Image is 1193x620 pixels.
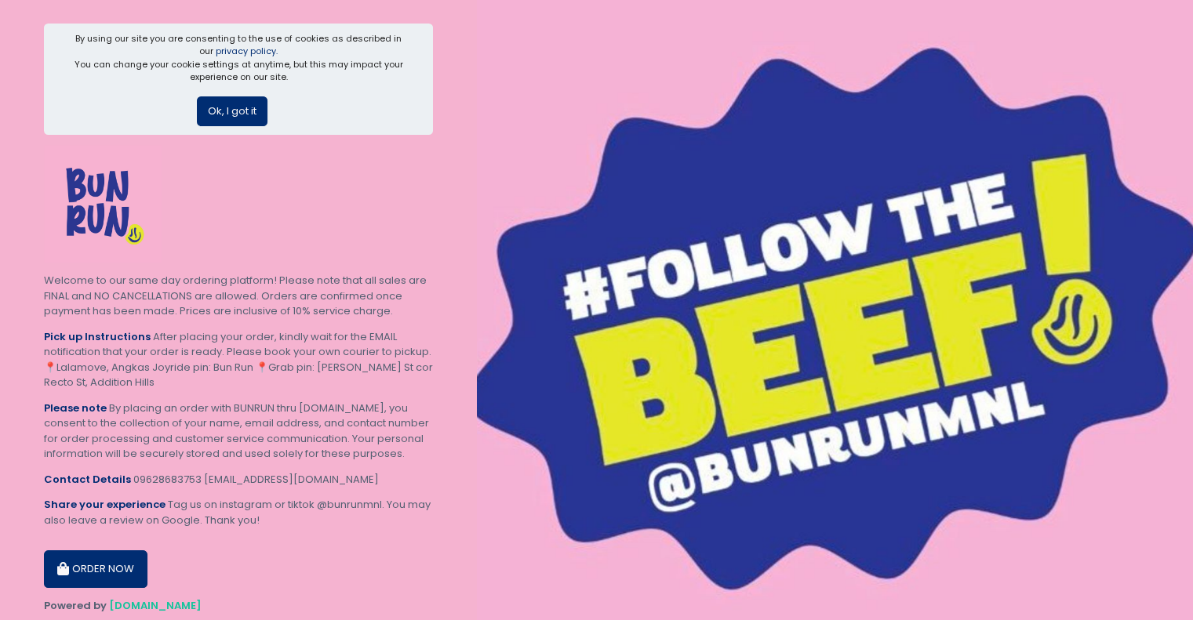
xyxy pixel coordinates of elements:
[71,32,407,84] div: By using our site you are consenting to the use of cookies as described in our You can change you...
[44,401,433,462] div: By placing an order with BUNRUN thru [DOMAIN_NAME], you consent to the collection of your name, e...
[44,472,131,487] b: Contact Details
[44,401,107,415] b: Please note
[44,329,151,344] b: Pick up Instructions
[44,550,147,588] button: ORDER NOW
[44,497,165,512] b: Share your experience
[197,96,267,126] button: Ok, I got it
[44,598,433,614] div: Powered by
[109,598,202,613] a: [DOMAIN_NAME]
[44,472,433,488] div: 09628683753 [EMAIL_ADDRESS][DOMAIN_NAME]
[44,273,433,319] div: Welcome to our same day ordering platform! Please note that all sales are FINAL and NO CANCELLATI...
[44,329,433,390] div: After placing your order, kindly wait for the EMAIL notification that your order is ready. Please...
[44,145,162,263] img: BUN RUN FOOD STORE
[44,497,433,528] div: Tag us on instagram or tiktok @bunrunmnl. You may also leave a review on Google. Thank you!
[216,45,278,57] a: privacy policy.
